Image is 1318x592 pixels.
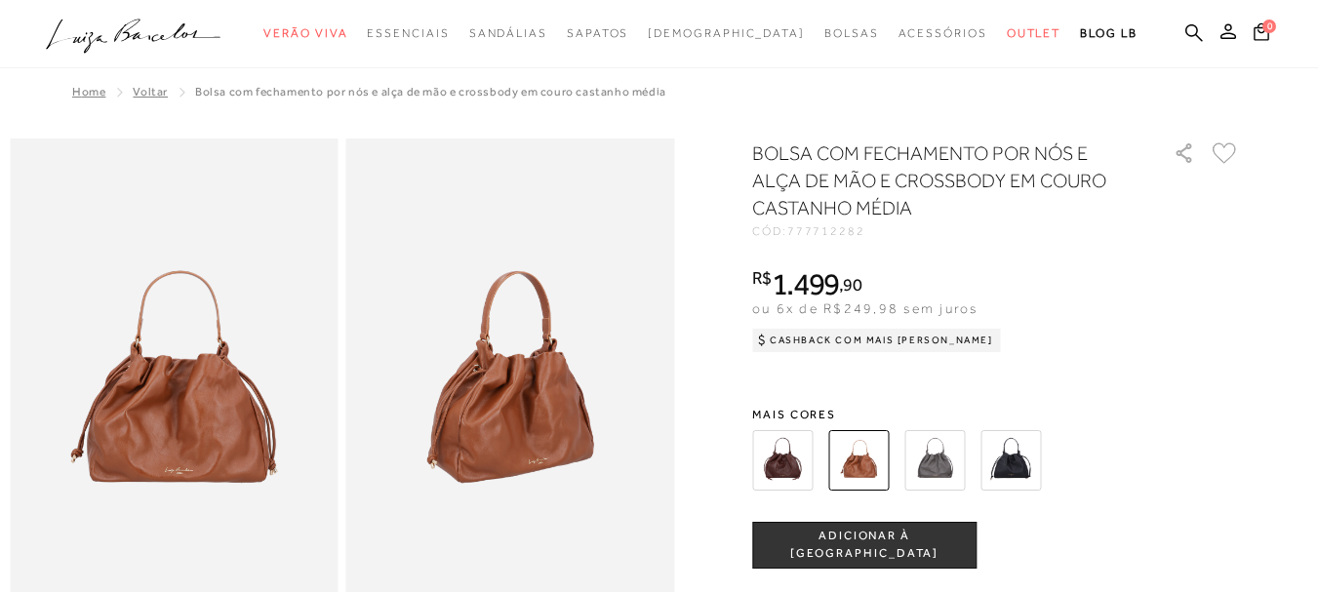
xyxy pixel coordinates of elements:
a: Voltar [133,85,168,99]
a: noSubCategoriesText [367,16,449,52]
span: 777712282 [787,224,865,238]
a: BLOG LB [1080,16,1137,52]
button: ADICIONAR À [GEOGRAPHIC_DATA] [752,522,977,569]
span: 90 [843,274,861,295]
a: noSubCategoriesText [567,16,628,52]
span: BLOG LB [1080,26,1137,40]
span: [DEMOGRAPHIC_DATA] [648,26,805,40]
span: 0 [1262,20,1276,33]
span: Sandálias [469,26,547,40]
a: noSubCategoriesText [648,16,805,52]
span: 1.499 [772,266,840,301]
span: Sapatos [567,26,628,40]
a: noSubCategoriesText [263,16,347,52]
img: BOLSA COM FECHAMENTO POR NÓS E ALÇA DE MÃO E CROSSBODY EM COURO CINZA STORM MÉDIA [904,430,965,491]
span: Acessórios [899,26,987,40]
a: noSubCategoriesText [899,16,987,52]
i: , [839,276,861,294]
img: BOLSA COM FECHAMENTO POR NÓS E ALÇA DE MÃO E CROSSBODY EM COURO CAFÉ MÉDIA [752,430,813,491]
a: noSubCategoriesText [824,16,879,52]
span: Verão Viva [263,26,347,40]
i: R$ [752,269,772,287]
div: CÓD: [752,225,1142,237]
a: noSubCategoriesText [469,16,547,52]
img: BOLSA COM FECHAMENTO POR NÓS E ALÇA DE MÃO E CROSSBODY EM COURO CASTANHO MÉDIA [828,430,889,491]
span: BOLSA COM FECHAMENTO POR NÓS E ALÇA DE MÃO E CROSSBODY EM COURO CASTANHO MÉDIA [195,85,666,99]
img: BOLSA COM FECHAMENTO POR NÓS E ALÇA DE MÃO E CROSSBODY EM COURO PRETO MÉDIA [980,430,1041,491]
span: Essenciais [367,26,449,40]
span: Mais cores [752,409,1240,420]
span: Outlet [1007,26,1061,40]
a: Home [72,85,105,99]
span: Bolsas [824,26,879,40]
a: noSubCategoriesText [1007,16,1061,52]
span: ADICIONAR À [GEOGRAPHIC_DATA] [753,528,976,562]
button: 0 [1248,21,1275,48]
div: Cashback com Mais [PERSON_NAME] [752,329,1001,352]
h1: BOLSA COM FECHAMENTO POR NÓS E ALÇA DE MÃO E CROSSBODY EM COURO CASTANHO MÉDIA [752,139,1118,221]
span: ou 6x de R$249,98 sem juros [752,300,978,316]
